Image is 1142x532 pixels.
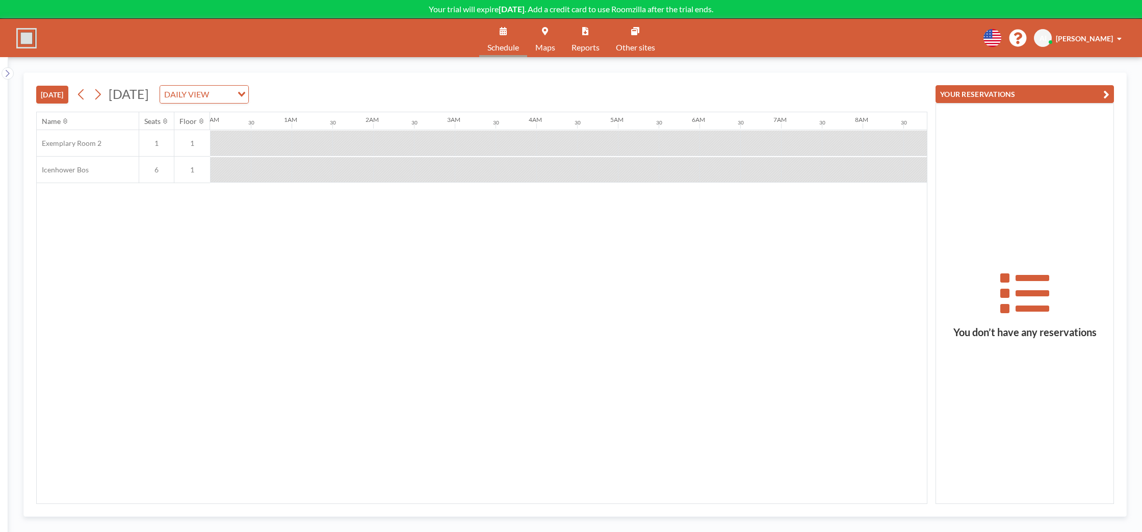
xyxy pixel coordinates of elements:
[284,116,297,123] div: 1AM
[42,117,61,126] div: Name
[37,165,89,174] span: Icenhower Bos
[160,86,248,103] div: Search for option
[610,116,624,123] div: 5AM
[493,119,499,126] div: 30
[575,119,581,126] div: 30
[109,86,149,102] span: [DATE]
[479,19,527,57] a: Schedule
[411,119,418,126] div: 30
[773,116,787,123] div: 7AM
[819,119,825,126] div: 30
[692,116,705,123] div: 6AM
[162,88,211,101] span: DAILY VIEW
[572,43,600,52] span: Reports
[738,119,744,126] div: 30
[616,43,655,52] span: Other sites
[36,86,68,104] button: [DATE]
[174,165,210,174] span: 1
[529,116,542,123] div: 4AM
[179,117,197,126] div: Floor
[487,43,519,52] span: Schedule
[330,119,336,126] div: 30
[901,119,907,126] div: 30
[139,139,174,148] span: 1
[855,116,868,123] div: 8AM
[212,88,231,101] input: Search for option
[37,139,101,148] span: Exemplary Room 2
[608,19,663,57] a: Other sites
[16,28,37,48] img: organization-logo
[1040,34,1047,43] span: AI
[936,85,1114,103] button: YOUR RESERVATIONS
[202,116,219,123] div: 12AM
[656,119,662,126] div: 30
[499,4,525,14] b: [DATE]
[366,116,379,123] div: 2AM
[936,326,1113,339] h3: You don’t have any reservations
[447,116,460,123] div: 3AM
[248,119,254,126] div: 30
[527,19,563,57] a: Maps
[174,139,210,148] span: 1
[144,117,161,126] div: Seats
[1056,34,1113,43] span: [PERSON_NAME]
[139,165,174,174] span: 6
[535,43,555,52] span: Maps
[563,19,608,57] a: Reports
